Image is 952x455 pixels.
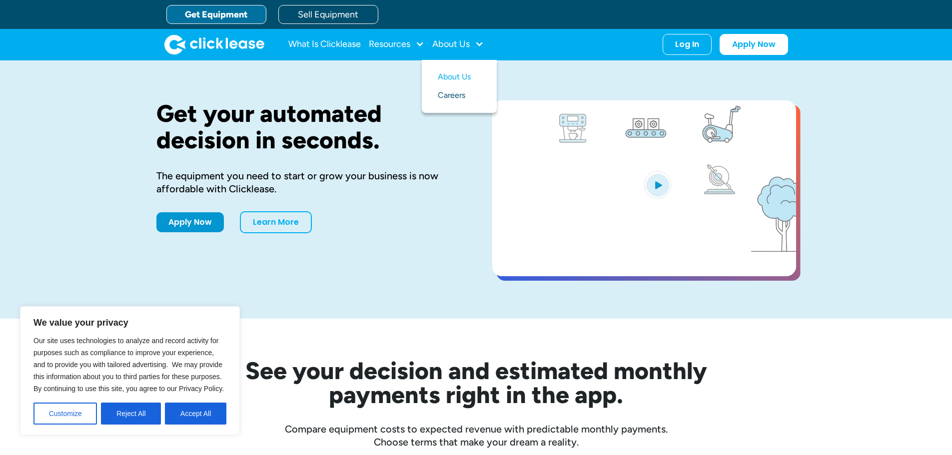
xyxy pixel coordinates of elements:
[33,317,226,329] p: We value your privacy
[422,60,497,113] nav: About Us
[240,211,312,233] a: Learn More
[675,39,699,49] div: Log In
[432,34,484,54] div: About Us
[156,423,796,449] div: Compare equipment costs to expected revenue with predictable monthly payments. Choose terms that ...
[720,34,788,55] a: Apply Now
[288,34,361,54] a: What Is Clicklease
[164,34,264,54] img: Clicklease logo
[33,403,97,425] button: Customize
[438,86,481,105] a: Careers
[164,34,264,54] a: home
[165,403,226,425] button: Accept All
[196,359,756,407] h2: See your decision and estimated monthly payments right in the app.
[438,68,481,86] a: About Us
[156,100,460,153] h1: Get your automated decision in seconds.
[644,171,671,199] img: Blue play button logo on a light blue circular background
[166,5,266,24] a: Get Equipment
[278,5,378,24] a: Sell Equipment
[156,169,460,195] div: The equipment you need to start or grow your business is now affordable with Clicklease.
[20,306,240,435] div: We value your privacy
[369,34,424,54] div: Resources
[101,403,161,425] button: Reject All
[156,212,224,232] a: Apply Now
[492,100,796,276] a: open lightbox
[33,337,224,393] span: Our site uses technologies to analyze and record activity for purposes such as compliance to impr...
